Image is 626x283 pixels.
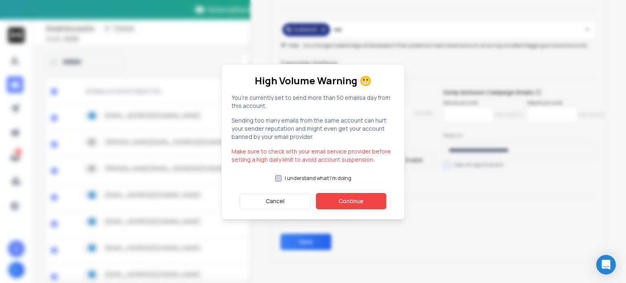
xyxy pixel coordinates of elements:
[337,94,362,101] span: 50 emails
[231,94,395,110] p: You're currently set to send more than a day from this account.
[231,147,395,164] p: Make sure to check with your email service provider before setting a high daily limit to avoid ac...
[285,175,351,182] label: I understand what I'm doing
[231,116,395,141] p: Sending too many emails from the same account can hurt your sender reputation and might even get ...
[255,74,372,87] h1: High Volume Warning 😬
[596,255,616,274] div: Open Intercom Messenger
[240,193,311,209] button: Cancel
[316,193,386,209] button: Continue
